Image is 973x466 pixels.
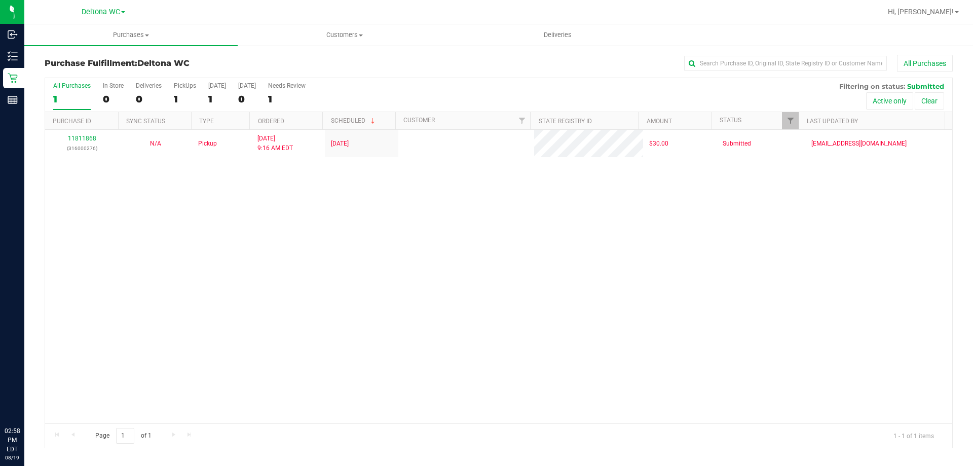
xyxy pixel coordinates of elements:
[10,385,41,415] iframe: Resource center
[782,112,799,129] a: Filter
[198,139,217,149] span: Pickup
[238,93,256,105] div: 0
[8,29,18,40] inline-svg: Inbound
[723,139,751,149] span: Submitted
[807,118,858,125] a: Last Updated By
[82,8,120,16] span: Deltona WC
[5,454,20,461] p: 08/19
[684,56,887,71] input: Search Purchase ID, Original ID, State Registry ID or Customer Name...
[126,118,165,125] a: Sync Status
[907,82,944,90] span: Submitted
[866,92,913,110] button: Active only
[238,82,256,89] div: [DATE]
[51,144,113,153] p: (316000276)
[208,82,226,89] div: [DATE]
[53,93,91,105] div: 1
[268,82,306,89] div: Needs Review
[257,134,293,153] span: [DATE] 9:16 AM EDT
[888,8,954,16] span: Hi, [PERSON_NAME]!
[238,30,451,40] span: Customers
[8,73,18,83] inline-svg: Retail
[136,82,162,89] div: Deliveries
[136,93,162,105] div: 0
[5,426,20,454] p: 02:58 PM EDT
[331,117,377,124] a: Scheduled
[885,428,942,443] span: 1 - 1 of 1 items
[199,118,214,125] a: Type
[649,139,668,149] span: $30.00
[403,117,435,124] a: Customer
[720,117,741,124] a: Status
[24,24,238,46] a: Purchases
[137,58,190,68] span: Deltona WC
[8,51,18,61] inline-svg: Inventory
[451,24,664,46] a: Deliveries
[513,112,530,129] a: Filter
[150,139,161,149] button: N/A
[915,92,944,110] button: Clear
[68,135,96,142] a: 11811868
[30,383,42,396] iframe: Resource center unread badge
[174,93,196,105] div: 1
[103,93,124,105] div: 0
[258,118,284,125] a: Ordered
[331,139,349,149] span: [DATE]
[839,82,905,90] span: Filtering on status:
[539,118,592,125] a: State Registry ID
[53,118,91,125] a: Purchase ID
[174,82,196,89] div: PickUps
[268,93,306,105] div: 1
[103,82,124,89] div: In Store
[208,93,226,105] div: 1
[150,140,161,147] span: Not Applicable
[87,428,160,444] span: Page of 1
[45,59,347,68] h3: Purchase Fulfillment:
[53,82,91,89] div: All Purchases
[811,139,907,149] span: [EMAIL_ADDRESS][DOMAIN_NAME]
[116,428,134,444] input: 1
[647,118,672,125] a: Amount
[24,30,238,40] span: Purchases
[8,95,18,105] inline-svg: Reports
[530,30,585,40] span: Deliveries
[238,24,451,46] a: Customers
[897,55,953,72] button: All Purchases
